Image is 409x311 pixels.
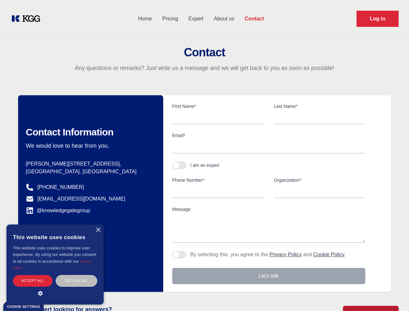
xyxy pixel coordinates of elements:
[26,160,153,168] p: [PERSON_NAME][STREET_ADDRESS],
[96,228,100,233] div: Close
[172,132,365,139] label: Email*
[8,46,401,59] h2: Contact
[157,10,183,27] a: Pricing
[26,142,153,150] p: We would love to hear from you.
[172,103,264,109] label: First Name*
[313,252,345,257] a: Cookie Policy
[183,10,209,27] a: Expert
[26,207,90,214] a: @knowledgegategroup
[209,10,239,27] a: About us
[172,177,264,183] label: Phone Number*
[377,280,409,311] iframe: Chat Widget
[190,162,220,168] div: I am an expert
[190,251,346,259] p: By selecting this, you agree to the and .
[13,259,92,270] a: Cookie Policy
[7,305,40,308] div: Cookie settings
[13,275,52,286] div: Accept all
[26,168,153,176] p: [GEOGRAPHIC_DATA], [GEOGRAPHIC_DATA]
[13,229,97,245] div: This website uses cookies
[56,275,97,286] div: Decline all
[10,14,45,24] a: KOL Knowledge Platform: Talk to Key External Experts (KEE)
[38,183,84,191] a: [PHONE_NUMBER]
[357,11,399,27] a: Request Demo
[8,64,401,72] p: Any questions or remarks? Just write us a message and we will get back to you as soon as possible!
[38,195,125,203] a: [EMAIL_ADDRESS][DOMAIN_NAME]
[274,103,365,109] label: Last Name*
[133,10,157,27] a: Home
[26,126,153,138] h2: Contact Information
[239,10,269,27] a: Contact
[172,268,365,284] button: Let's talk
[172,206,365,213] label: Message
[274,177,365,183] label: Organization*
[269,252,302,257] a: Privacy Policy
[13,246,96,264] span: This website uses cookies to improve user experience. By using our website you consent to all coo...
